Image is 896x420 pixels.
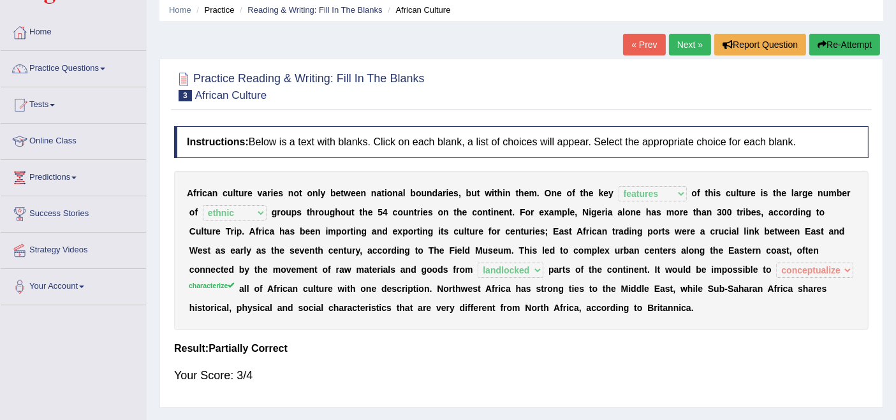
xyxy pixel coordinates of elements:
[279,226,285,236] b: h
[466,188,472,198] b: b
[669,34,711,55] a: Next »
[575,207,577,217] b: ,
[267,188,270,198] b: r
[557,188,562,198] b: e
[589,188,594,198] b: e
[525,207,531,217] b: o
[505,226,510,236] b: c
[212,226,216,236] b: r
[705,188,708,198] b: t
[328,226,335,236] b: m
[299,188,302,198] b: t
[277,207,280,217] b: r
[242,226,244,236] b: .
[423,207,428,217] b: e
[383,207,388,217] b: 4
[799,188,802,198] b: r
[794,188,799,198] b: a
[714,34,806,55] button: Report Question
[510,207,513,217] b: t
[545,226,548,236] b: ;
[187,136,249,147] b: Instructions:
[392,188,398,198] b: n
[459,226,464,236] b: u
[239,188,244,198] b: u
[247,188,253,198] b: e
[420,226,422,236] b: i
[779,207,784,217] b: c
[1,124,146,156] a: Online Class
[680,207,683,217] b: r
[524,188,529,198] b: e
[228,188,233,198] b: u
[203,226,207,236] b: t
[488,207,491,217] b: t
[410,188,416,198] b: b
[554,207,562,217] b: m
[608,207,613,217] b: a
[617,207,622,217] b: a
[356,226,362,236] b: n
[531,207,534,217] b: r
[808,188,813,198] b: e
[472,207,477,217] b: c
[478,226,483,236] b: e
[202,188,207,198] b: c
[427,188,432,198] b: n
[589,207,591,217] b: i
[324,207,330,217] b: u
[521,226,524,236] b: t
[422,226,428,236] b: n
[717,207,722,217] b: 3
[377,226,383,236] b: n
[351,188,356,198] b: e
[336,188,341,198] b: e
[408,226,414,236] b: o
[193,188,196,198] b: f
[761,188,763,198] b: i
[683,207,688,217] b: e
[494,188,497,198] b: t
[510,226,515,236] b: e
[552,188,557,198] b: n
[187,188,193,198] b: A
[256,226,259,236] b: f
[169,5,191,15] a: Home
[200,188,202,198] b: i
[485,188,492,198] b: w
[714,188,716,198] b: i
[532,226,535,236] b: i
[362,207,368,217] b: h
[535,226,540,236] b: e
[356,188,361,198] b: e
[467,226,470,236] b: t
[448,188,453,198] b: e
[368,207,373,217] b: e
[520,207,525,217] b: F
[414,207,417,217] b: t
[761,207,764,217] b: ,
[540,226,545,236] b: s
[262,226,265,236] b: i
[828,188,836,198] b: m
[416,188,422,198] b: o
[722,207,727,217] b: 0
[297,207,302,217] b: s
[271,188,274,198] b: i
[580,188,584,198] b: t
[597,207,602,217] b: e
[1,233,146,264] a: Strategy Videos
[1,51,146,83] a: Practice Questions
[784,207,790,217] b: o
[417,226,420,236] b: t
[387,188,393,198] b: o
[258,226,261,236] b: r
[437,188,443,198] b: a
[742,188,747,198] b: u
[397,207,403,217] b: o
[697,188,700,198] b: f
[591,207,597,217] b: g
[768,207,774,217] b: a
[422,188,427,198] b: u
[562,207,568,217] b: p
